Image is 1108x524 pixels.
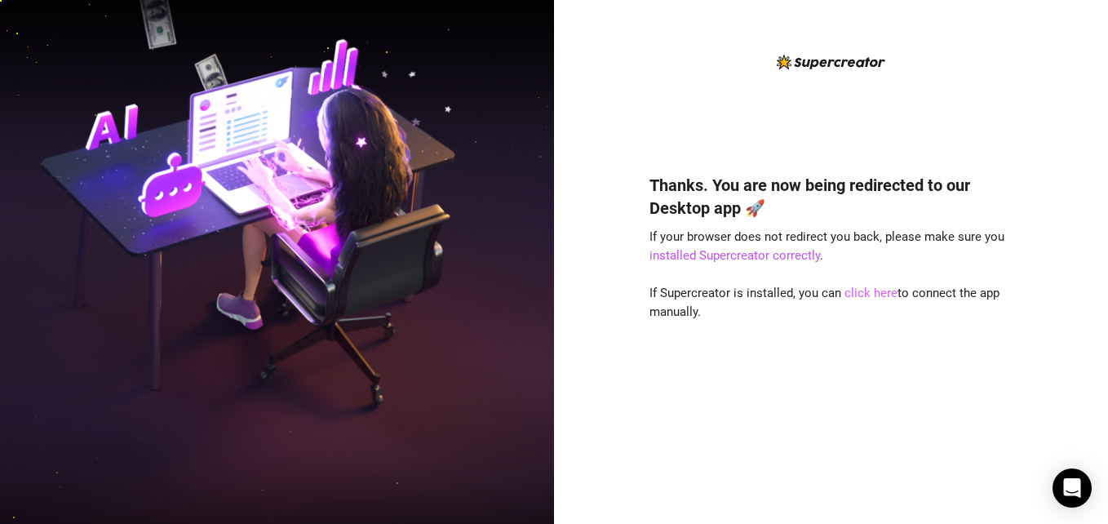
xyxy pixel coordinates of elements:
div: Open Intercom Messenger [1053,468,1092,508]
a: installed Supercreator correctly [649,248,820,263]
img: logo-BBDzfeDw.svg [777,55,885,69]
span: If Supercreator is installed, you can to connect the app manually. [649,286,999,320]
span: If your browser does not redirect you back, please make sure you . [649,229,1004,264]
a: click here [844,286,897,300]
h4: Thanks. You are now being redirected to our Desktop app 🚀 [649,174,1013,220]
